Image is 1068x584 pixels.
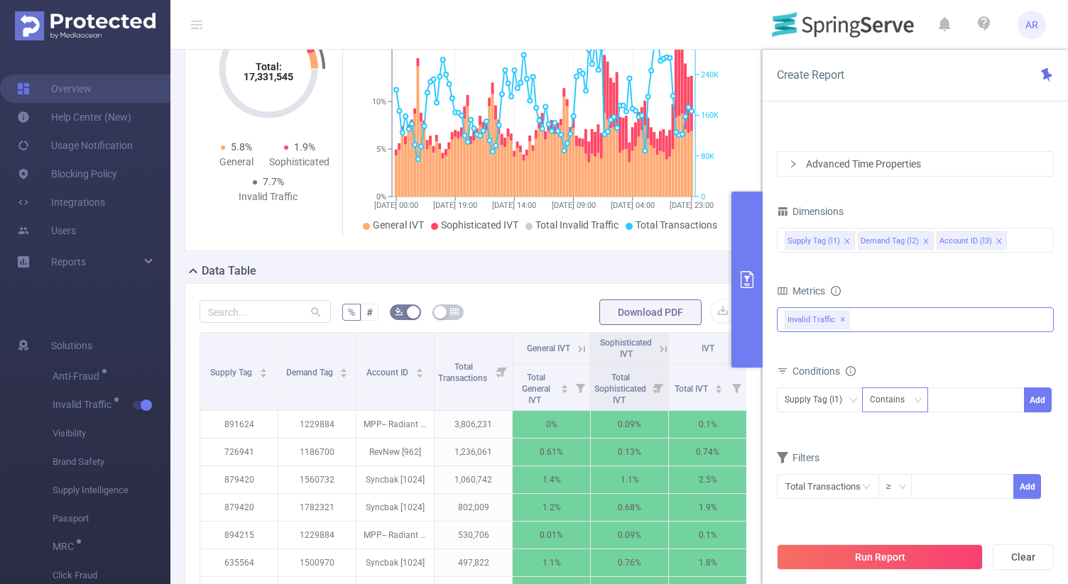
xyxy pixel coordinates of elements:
[701,70,719,79] tspan: 240K
[831,286,841,296] i: icon: info-circle
[594,373,646,405] span: Total Sophisticated IVT
[372,97,386,106] tspan: 10%
[777,206,844,217] span: Dimensions
[792,365,856,377] span: Conditions
[278,466,356,493] p: 1560732
[858,231,934,250] li: Demand Tag (l2)
[17,103,131,131] a: Help Center (New)
[513,411,590,438] p: 0%
[200,411,278,438] p: 891624
[492,333,512,410] i: Filter menu
[200,522,278,549] p: 894215
[278,522,356,549] p: 1229884
[513,494,590,521] p: 1.2%
[441,219,518,231] span: Sophisticated IVT
[415,366,423,370] i: icon: caret-up
[535,219,619,231] span: Total Invalid Traffic
[785,388,852,412] div: Supply Tag (l1)
[513,466,590,493] p: 1.4%
[200,549,278,576] p: 635564
[205,155,268,170] div: General
[561,382,569,387] i: icon: caret-up
[861,232,919,250] div: Demand Tag (l2)
[200,466,278,493] p: 879420
[591,411,668,438] p: 0.09%
[231,141,252,153] span: 5.8%
[278,411,356,438] p: 1229884
[993,544,1054,570] button: Clear
[849,396,858,406] i: icon: down
[15,11,156,40] img: Protected Media
[1013,474,1041,499] button: Add
[513,439,590,465] p: 0.61%
[255,61,281,72] tspan: Total:
[366,368,410,378] span: Account ID
[777,544,983,570] button: Run Report
[1024,387,1052,412] button: Add
[51,256,86,268] span: Reports
[294,141,315,153] span: 1.9%
[340,366,348,370] i: icon: caret-up
[591,522,668,549] p: 0.09%
[669,549,746,576] p: 1.8%
[17,160,117,188] a: Blocking Policy
[438,362,489,383] span: Total Transactions
[591,549,668,576] p: 0.76%
[560,382,569,391] div: Sort
[636,219,717,231] span: Total Transactions
[200,439,278,465] p: 726941
[356,522,434,549] p: MPP-- Radiant Technologies [2040]
[788,232,840,250] div: Supply Tag (l1)
[374,201,418,210] tspan: [DATE] 00:00
[356,494,434,521] p: Syncbak [1024]
[701,111,719,121] tspan: 160K
[51,331,92,360] span: Solutions
[278,439,356,465] p: 1186700
[777,68,844,82] span: Create Report
[373,219,424,231] span: General IVT
[591,439,668,465] p: 0.13%
[840,312,846,329] span: ✕
[846,366,856,376] i: icon: info-circle
[340,372,348,376] i: icon: caret-down
[376,145,386,154] tspan: 5%
[356,466,434,493] p: Syncbak [1024]
[513,549,590,576] p: 1.1%
[263,176,284,187] span: 7.7%
[415,366,424,375] div: Sort
[551,201,595,210] tspan: [DATE] 09:00
[702,343,714,353] span: IVT
[937,231,1007,250] li: Account ID (l3)
[200,300,331,323] input: Search...
[348,307,355,318] span: %
[53,476,170,505] span: Supply Intelligence
[778,152,1053,176] div: icon: rightAdvanced Time Properties
[210,368,254,378] span: Supply Tag
[522,373,550,405] span: Total General IVT
[415,372,423,376] i: icon: caret-down
[996,238,1003,246] i: icon: close
[701,152,714,161] tspan: 80K
[939,232,992,250] div: Account ID (l3)
[1025,11,1038,39] span: AR
[527,343,570,353] span: General IVT
[356,411,434,438] p: MPP-- Radiant Technologies [2040]
[53,448,170,476] span: Brand Safety
[726,365,746,410] i: Filter menu
[202,263,256,280] h2: Data Table
[200,494,278,521] p: 879420
[669,411,746,438] p: 0.1%
[714,382,723,391] div: Sort
[789,160,797,168] i: icon: right
[785,311,850,329] span: Invalid Traffic
[591,466,668,493] p: 1.1%
[17,188,105,216] a: Integrations
[366,307,373,318] span: #
[785,231,855,250] li: Supply Tag (l1)
[914,396,922,406] i: icon: down
[51,248,86,276] a: Reports
[53,400,116,409] span: Invalid Traffic
[53,541,79,551] span: MRC
[435,549,512,576] p: 497,822
[513,522,590,549] p: 0.01%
